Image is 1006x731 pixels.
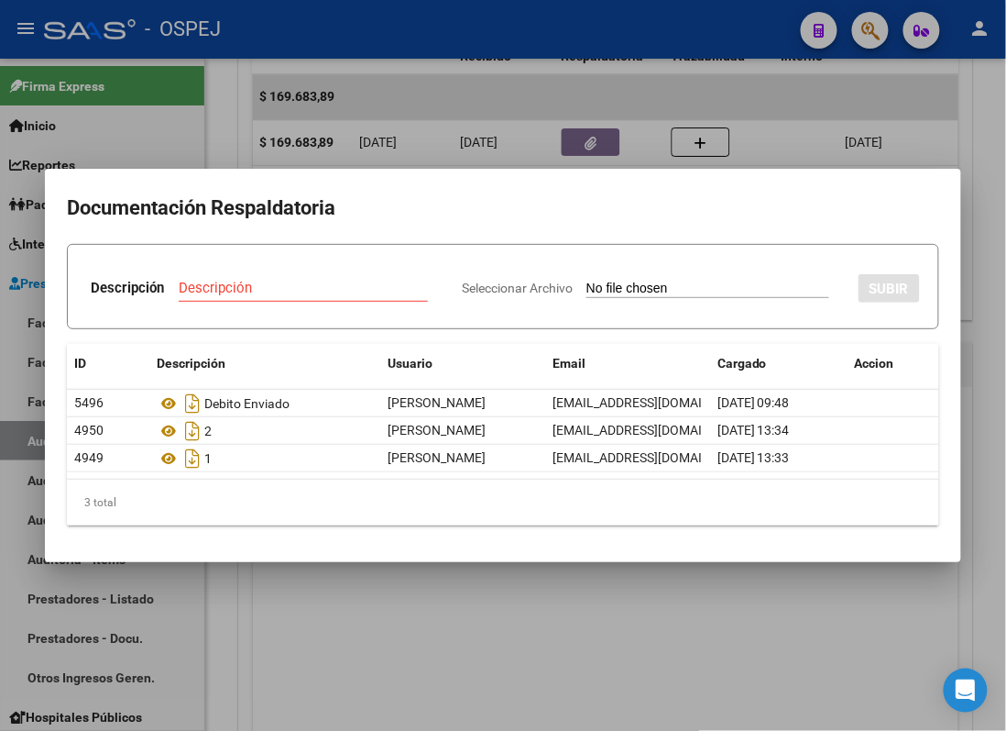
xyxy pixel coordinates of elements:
[717,395,790,410] span: [DATE] 09:48
[552,356,585,371] span: Email
[67,344,149,383] datatable-header-cell: ID
[157,356,225,371] span: Descripción
[717,423,790,437] span: [DATE] 13:34
[180,444,204,473] i: Descargar documento
[74,450,104,465] span: 4949
[462,281,573,295] span: Seleccionar Archivo
[74,423,104,437] span: 4950
[388,450,486,465] span: [PERSON_NAME]
[180,416,204,446] i: Descargar documento
[91,278,164,299] p: Descripción
[67,191,939,226] h2: Documentación Respaldatoria
[74,395,104,410] span: 5496
[552,450,756,465] span: [EMAIL_ADDRESS][DOMAIN_NAME]
[869,281,909,297] span: SUBIR
[855,356,894,371] span: Accion
[388,395,486,410] span: [PERSON_NAME]
[149,344,380,383] datatable-header-cell: Descripción
[858,274,920,303] button: SUBIR
[717,450,790,465] span: [DATE] 13:33
[552,395,756,410] span: [EMAIL_ADDRESS][DOMAIN_NAME]
[388,423,486,437] span: [PERSON_NAME]
[944,669,988,713] div: Open Intercom Messenger
[157,416,373,446] div: 2
[717,356,767,371] span: Cargado
[74,356,86,371] span: ID
[710,344,847,383] datatable-header-cell: Cargado
[180,389,204,418] i: Descargar documento
[847,344,939,383] datatable-header-cell: Accion
[67,480,939,526] div: 3 total
[157,444,373,473] div: 1
[380,344,545,383] datatable-header-cell: Usuario
[388,356,432,371] span: Usuario
[552,423,756,437] span: [EMAIL_ADDRESS][DOMAIN_NAME]
[545,344,710,383] datatable-header-cell: Email
[157,389,373,418] div: Debito Enviado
